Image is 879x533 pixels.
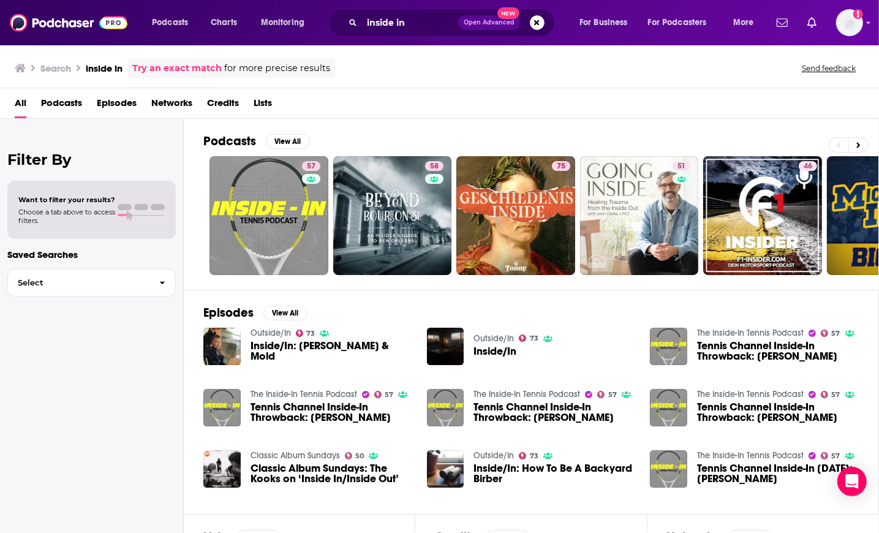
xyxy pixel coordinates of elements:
a: 46 [799,161,817,171]
span: for more precise results [224,61,330,75]
button: Send feedback [798,63,859,74]
span: Logged in as alignPR [836,9,863,36]
a: 57 [302,161,320,171]
span: 73 [530,453,538,459]
h2: Episodes [203,305,254,320]
img: Inside/In [427,328,464,365]
span: 46 [804,161,812,173]
span: 57 [608,392,617,398]
span: 57 [832,331,840,336]
span: Podcasts [152,14,188,31]
a: Tennis Channel Inside-In 2/17/22: Jennifer Brady [697,463,859,484]
h3: Search [40,62,71,74]
span: 73 [530,336,538,341]
a: 73 [296,330,315,337]
a: Tennis Channel Inside-In Throwback: Mackenzie McDonald [473,402,635,423]
span: Charts [211,14,237,31]
button: View All [263,306,307,320]
a: All [15,93,26,118]
a: 51 [580,156,699,275]
img: Classic Album Sundays: The Kooks on ‘Inside In/Inside Out’ [203,450,241,488]
span: Select [8,279,149,287]
a: Tennis Channel Inside-In Throwback: Mackenzie McDonald [697,402,859,423]
img: Inside/In: Moss & Mold [203,328,241,365]
a: The Inside-In Tennis Podcast [473,389,580,399]
button: open menu [143,13,204,32]
a: 46 [703,156,822,275]
div: Open Intercom Messenger [837,467,867,496]
a: Lists [254,93,272,118]
a: Classic Album Sundays [251,450,340,461]
span: For Business [579,14,628,31]
span: Classic Album Sundays: The Kooks on ‘Inside In/Inside Out’ [251,463,412,484]
span: 57 [832,453,840,459]
span: Tennis Channel Inside-In Throwback: [PERSON_NAME] [697,341,859,361]
span: Tennis Channel Inside-In [DATE]: [PERSON_NAME] [697,463,859,484]
span: 57 [307,161,315,173]
span: Open Advanced [464,20,515,26]
a: 57 [821,452,840,459]
a: The Inside-In Tennis Podcast [697,328,804,338]
button: open menu [640,13,725,32]
a: 57 [597,391,617,398]
a: The Inside-In Tennis Podcast [697,389,804,399]
span: Choose a tab above to access filters. [18,208,115,225]
span: Want to filter your results? [18,195,115,204]
h3: inside in [86,62,123,74]
img: Tennis Channel Inside-In 2/17/22: Jennifer Brady [650,450,687,488]
span: 50 [355,453,364,459]
a: 57 [374,391,394,398]
a: 51 [673,161,690,171]
a: PodcastsView All [203,134,310,149]
span: New [497,7,519,19]
button: View All [266,134,310,149]
a: Show notifications dropdown [772,12,793,33]
a: Podchaser - Follow, Share and Rate Podcasts [10,11,127,34]
span: 75 [557,161,565,173]
a: Tennis Channel Inside-In Throwback: Frances Tiafoe [697,341,859,361]
a: 58 [333,156,452,275]
h2: Podcasts [203,134,256,149]
span: 51 [677,161,685,173]
svg: Add a profile image [853,9,863,19]
span: 57 [832,392,840,398]
img: Tennis Channel Inside-In Throwback: Frances Tiafoe [650,328,687,365]
a: EpisodesView All [203,305,307,320]
a: 57 [821,330,840,337]
a: Try an exact match [132,61,222,75]
a: Tennis Channel Inside-In Throwback: Frances Tiafoe [203,389,241,426]
a: Show notifications dropdown [802,12,821,33]
p: Saved Searches [7,249,176,260]
span: Credits [207,93,239,118]
a: Inside/In: How To Be A Backyard Birber [473,463,635,484]
span: For Podcasters [648,14,707,31]
img: Inside/In: How To Be A Backyard Birber [427,450,464,488]
span: Podcasts [41,93,82,118]
a: The Inside-In Tennis Podcast [697,450,804,461]
button: open menu [571,13,643,32]
a: 75 [552,161,570,171]
button: Show profile menu [836,9,863,36]
a: Episodes [97,93,137,118]
a: Outside/In [251,328,291,338]
button: open menu [725,13,769,32]
a: 75 [456,156,575,275]
span: Networks [151,93,192,118]
a: Charts [203,13,244,32]
span: Tennis Channel Inside-In Throwback: [PERSON_NAME] [473,402,635,423]
a: 57 [821,391,840,398]
span: Tennis Channel Inside-In Throwback: [PERSON_NAME] [697,402,859,423]
a: Inside/In [473,346,516,357]
span: Tennis Channel Inside-In Throwback: [PERSON_NAME] [251,402,412,423]
h2: Filter By [7,151,176,168]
